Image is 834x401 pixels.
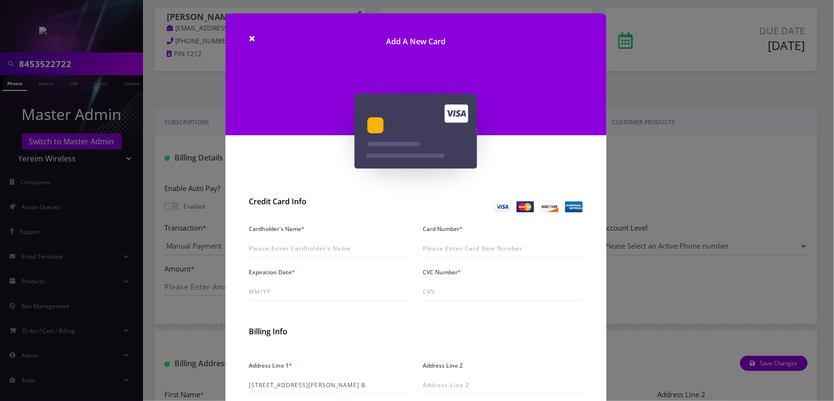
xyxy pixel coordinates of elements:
input: Please Enter Card New Number [423,240,583,258]
input: CVV [423,283,583,301]
input: MM/YY [249,283,409,301]
label: Cardholder's Name [249,222,305,236]
h1: Add A New Card [225,13,607,60]
img: Credit Card Info [493,201,583,212]
label: Address Line 1 [249,359,293,372]
label: Address Line 2 [423,359,463,372]
button: Close [249,32,256,44]
input: Address Line 1 [249,376,409,394]
label: Card Number [423,222,463,236]
label: CVC Number [423,265,461,279]
span: × [249,30,256,46]
input: Address Line 2 [423,376,583,394]
h2: Billing Info [249,327,583,336]
input: Please Enter Cardholder’s Name [249,240,409,258]
h2: Credit Card Info [249,197,409,206]
img: Add A New Card [355,94,477,169]
label: Expiration Date [249,265,295,279]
